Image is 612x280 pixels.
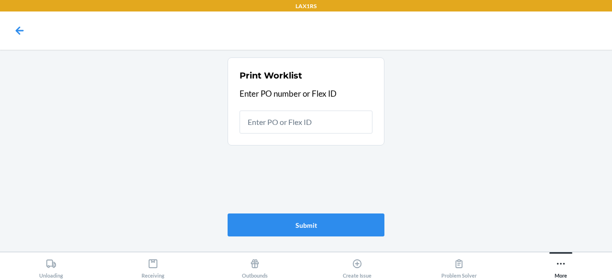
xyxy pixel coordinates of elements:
[240,111,372,134] input: Enter PO or Flex ID
[408,252,510,279] button: Problem Solver
[142,255,164,279] div: Receiving
[228,213,384,236] button: Submit
[441,255,477,279] div: Problem Solver
[510,252,612,279] button: More
[242,255,268,279] div: Outbounds
[555,255,567,279] div: More
[295,2,317,11] p: LAX1RS
[102,252,204,279] button: Receiving
[240,88,372,100] p: Enter PO number or Flex ID
[39,255,63,279] div: Unloading
[343,255,372,279] div: Create Issue
[204,252,306,279] button: Outbounds
[306,252,408,279] button: Create Issue
[240,69,302,82] h2: Print Worklist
